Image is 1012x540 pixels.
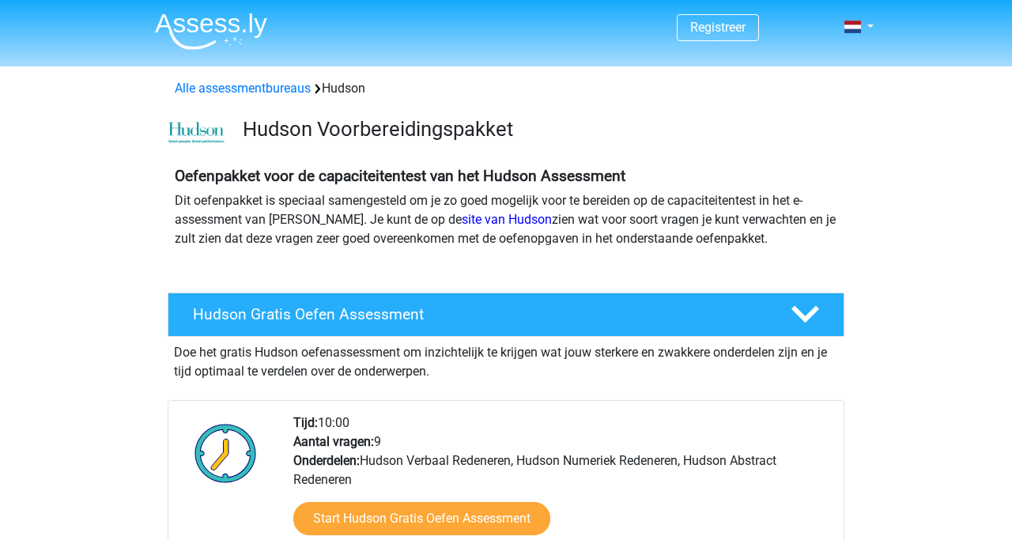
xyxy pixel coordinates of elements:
b: Onderdelen: [293,453,360,468]
b: Oefenpakket voor de capaciteitentest van het Hudson Assessment [175,167,625,185]
a: Start Hudson Gratis Oefen Assessment [293,502,550,535]
h3: Hudson Voorbereidingspakket [243,117,832,142]
b: Aantal vragen: [293,434,374,449]
img: cefd0e47479f4eb8e8c001c0d358d5812e054fa8.png [168,122,225,144]
a: Alle assessmentbureaus [175,81,311,96]
a: site van Hudson [462,212,552,227]
img: Klok [186,413,266,493]
div: Doe het gratis Hudson oefenassessment om inzichtelijk te krijgen wat jouw sterkere en zwakkere on... [168,337,844,381]
p: Dit oefenpakket is speciaal samengesteld om je zo goed mogelijk voor te bereiden op de capaciteit... [175,191,837,248]
img: Assessly [155,13,267,50]
a: Hudson Gratis Oefen Assessment [161,293,851,337]
h4: Hudson Gratis Oefen Assessment [193,305,765,323]
a: Registreer [690,20,746,35]
div: Hudson [168,79,844,98]
b: Tijd: [293,415,318,430]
